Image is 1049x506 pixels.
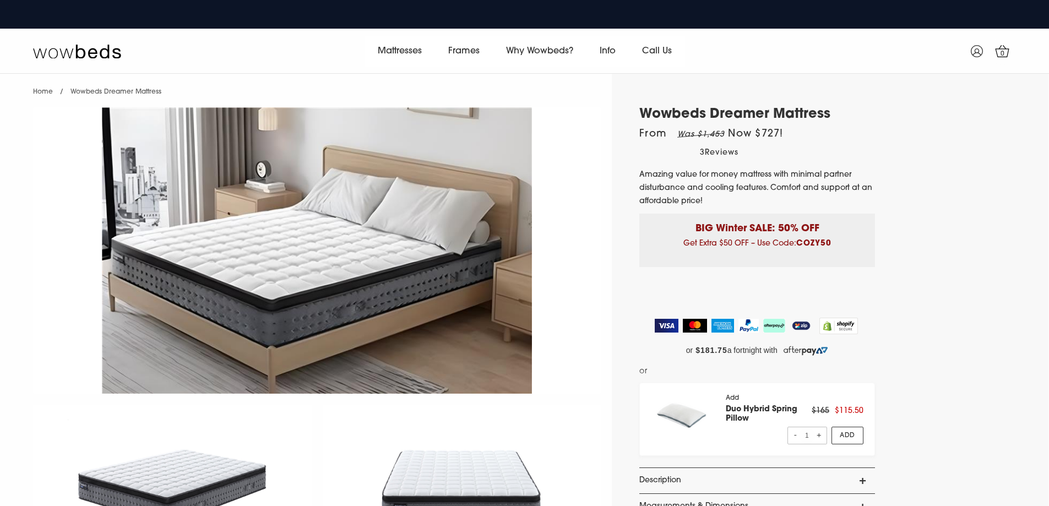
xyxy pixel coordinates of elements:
[819,318,858,334] img: Shopify secure badge
[700,149,705,157] span: 3
[639,468,875,493] a: Description
[33,43,121,59] img: Wow Beds Logo
[639,171,872,205] span: Amazing value for money mattress with minimal partner disturbance and cooling features. Comfort a...
[812,407,829,415] span: $165
[728,129,783,139] span: Now $727!
[683,319,708,333] img: MasterCard Logo
[988,37,1016,65] a: 0
[677,130,725,139] em: Was $1,453
[705,149,738,157] span: Reviews
[816,427,822,443] span: +
[695,346,727,355] strong: $181.75
[639,364,648,378] span: or
[763,319,785,333] img: AfterPay Logo
[651,394,715,436] img: pillow_140x.png
[790,319,813,333] img: ZipPay Logo
[33,74,161,102] nav: breadcrumbs
[686,346,693,355] span: or
[726,405,797,423] a: Duo Hybrid Spring Pillow
[997,48,1008,59] span: 0
[726,394,812,444] div: Add
[365,36,435,67] a: Mattresses
[435,36,493,67] a: Frames
[639,107,875,123] h1: Wowbeds Dreamer Mattress
[493,36,586,67] a: Why Wowbeds?
[711,319,734,333] img: American Express Logo
[831,427,864,444] a: Add
[33,89,53,95] a: Home
[655,319,678,333] img: Visa Logo
[639,342,875,359] a: or $181.75 a fortnight with
[586,36,629,67] a: Info
[60,89,63,95] span: /
[738,319,759,333] img: PayPal Logo
[835,407,863,415] span: $115.50
[629,36,685,67] a: Call Us
[70,89,161,95] span: Wowbeds Dreamer Mattress
[727,346,778,355] span: a fortnight with
[792,427,799,443] span: -
[683,240,831,248] span: Get Extra $50 OFF – Use Code:
[639,129,783,139] span: From
[796,240,831,248] b: COZY50
[648,214,867,236] p: BIG Winter SALE: 50% OFF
